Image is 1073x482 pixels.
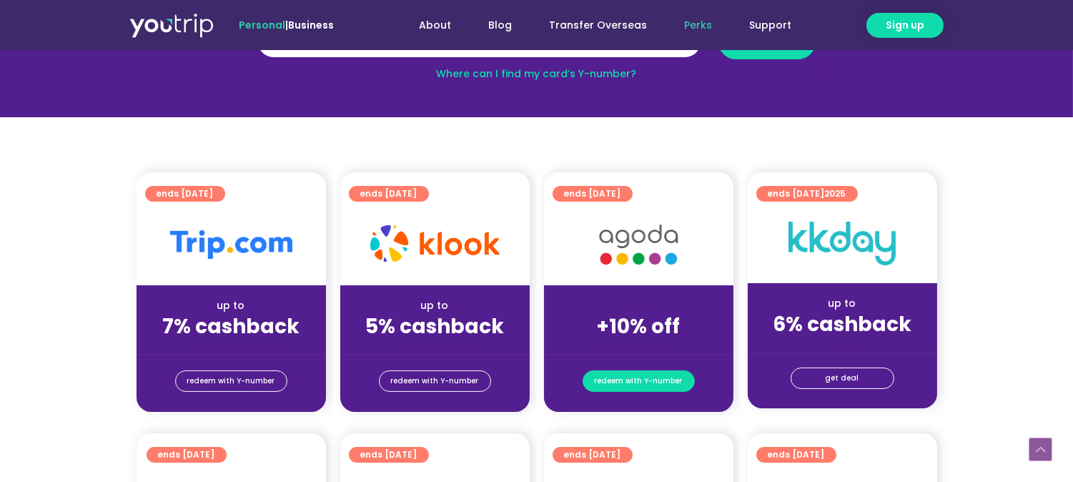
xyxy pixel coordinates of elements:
[162,313,300,340] strong: 7% cashback
[437,67,637,81] a: Where can I find my card’s Y-number?
[825,187,846,200] span: 2025
[756,186,858,202] a: ends [DATE]2025
[564,186,621,202] span: ends [DATE]
[187,371,275,391] span: redeem with Y-number
[666,12,731,39] a: Perks
[148,298,315,313] div: up to
[731,12,811,39] a: Support
[583,370,695,392] a: redeem with Y-number
[401,12,470,39] a: About
[597,313,681,340] strong: +10% off
[553,186,633,202] a: ends [DATE]
[759,296,926,311] div: up to
[886,18,924,33] span: Sign up
[756,447,836,463] a: ends [DATE]
[360,186,417,202] span: ends [DATE]
[289,18,335,32] a: Business
[470,12,531,39] a: Blog
[379,370,491,392] a: redeem with Y-number
[239,18,335,32] span: |
[239,18,286,32] span: Personal
[158,447,215,463] span: ends [DATE]
[391,371,479,391] span: redeem with Y-number
[555,340,722,355] div: (for stays only)
[768,186,846,202] span: ends [DATE]
[531,12,666,39] a: Transfer Overseas
[175,370,287,392] a: redeem with Y-number
[147,447,227,463] a: ends [DATE]
[773,310,911,338] strong: 6% cashback
[148,340,315,355] div: (for stays only)
[352,298,518,313] div: up to
[145,186,225,202] a: ends [DATE]
[352,340,518,355] div: (for stays only)
[759,338,926,353] div: (for stays only)
[866,13,944,38] a: Sign up
[826,368,859,388] span: get deal
[157,186,214,202] span: ends [DATE]
[349,447,429,463] a: ends [DATE]
[791,368,894,389] a: get deal
[365,313,504,340] strong: 5% cashback
[349,186,429,202] a: ends [DATE]
[360,447,417,463] span: ends [DATE]
[625,298,652,313] span: up to
[595,371,683,391] span: redeem with Y-number
[768,447,825,463] span: ends [DATE]
[373,12,811,39] nav: Menu
[564,447,621,463] span: ends [DATE]
[553,447,633,463] a: ends [DATE]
